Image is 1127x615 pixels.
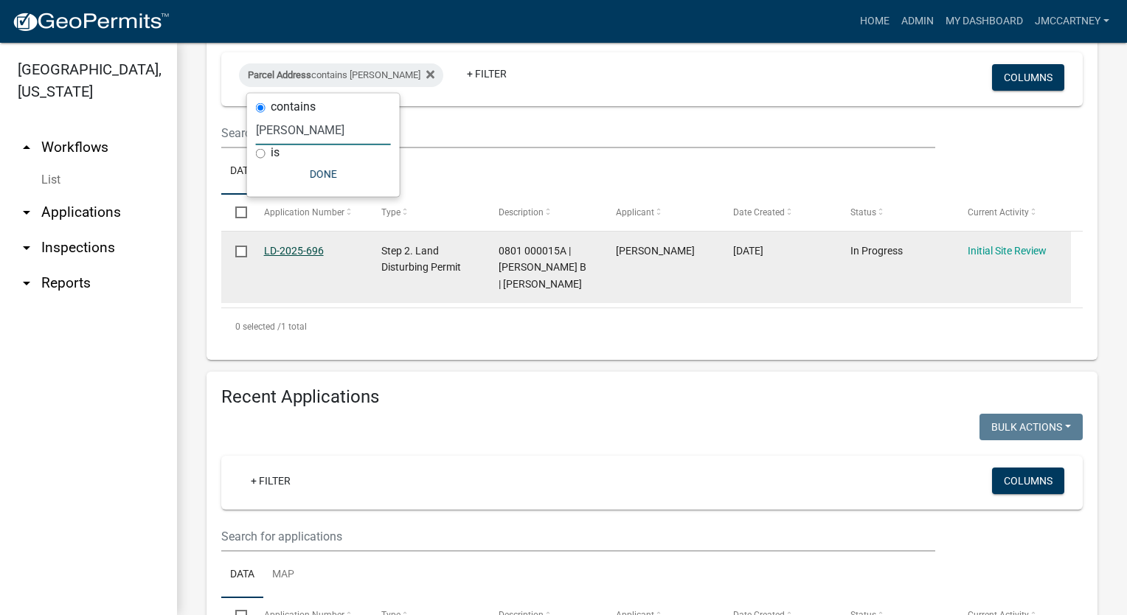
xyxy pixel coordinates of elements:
button: Done [256,161,391,187]
a: Data [221,552,263,599]
i: arrow_drop_down [18,204,35,221]
span: 08/26/2025 [733,245,763,257]
label: is [271,147,280,159]
span: Description [499,207,544,218]
span: Status [850,207,876,218]
datatable-header-cell: Date Created [719,195,836,230]
a: My Dashboard [940,7,1029,35]
datatable-header-cell: Applicant [602,195,719,230]
a: LD-2025-696 [264,245,324,257]
button: Columns [992,64,1064,91]
datatable-header-cell: Type [367,195,484,230]
datatable-header-cell: Status [836,195,954,230]
a: Home [854,7,895,35]
i: arrow_drop_down [18,239,35,257]
span: In Progress [850,245,903,257]
datatable-header-cell: Select [221,195,249,230]
i: arrow_drop_down [18,274,35,292]
a: jmccartney [1029,7,1115,35]
a: Admin [895,7,940,35]
span: Application Number [264,207,344,218]
datatable-header-cell: Description [485,195,602,230]
div: contains [PERSON_NAME] [239,63,443,87]
a: Map [263,552,303,599]
a: + Filter [455,60,519,87]
input: Search for applications [221,521,935,552]
h4: Recent Applications [221,386,1083,408]
i: arrow_drop_up [18,139,35,156]
span: Joseph Cooley [616,245,695,257]
span: Current Activity [968,207,1029,218]
span: Step 2. Land Disturbing Permit [381,245,461,274]
a: Data [221,148,263,195]
datatable-header-cell: Current Activity [954,195,1071,230]
span: 0 selected / [235,322,281,332]
div: 1 total [221,308,1083,345]
span: Parcel Address [248,69,311,80]
span: 0801 000015A | TOMBERLIN MARLA B | HEARN RD [499,245,586,291]
label: contains [271,101,316,113]
button: Bulk Actions [979,414,1083,440]
input: Search for applications [221,118,935,148]
button: Columns [992,468,1064,494]
span: Date Created [733,207,785,218]
a: + Filter [239,468,302,494]
datatable-header-cell: Application Number [249,195,367,230]
a: Initial Site Review [968,245,1047,257]
span: Type [381,207,400,218]
span: Applicant [616,207,654,218]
